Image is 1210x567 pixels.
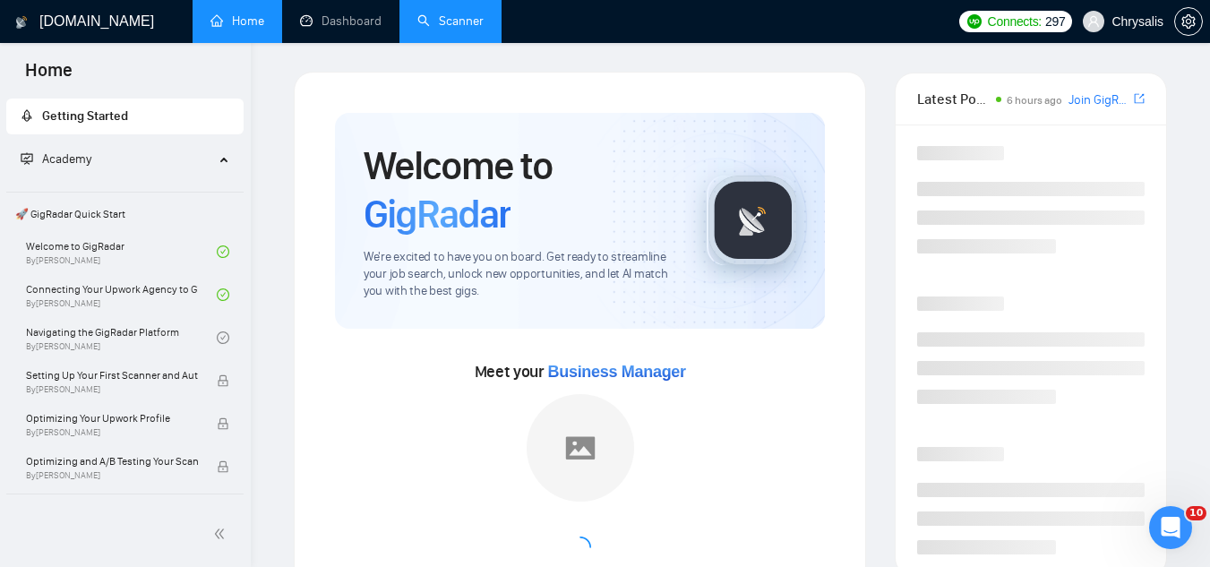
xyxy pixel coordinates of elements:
iframe: Intercom live chat [1149,506,1192,549]
span: Latest Posts from the GigRadar Community [917,88,991,110]
a: dashboardDashboard [300,13,382,29]
span: check-circle [217,331,229,344]
span: 297 [1045,12,1065,31]
span: We're excited to have you on board. Get ready to streamline your job search, unlock new opportuni... [364,249,678,300]
span: lock [217,374,229,387]
span: Optimizing Your Upwork Profile [26,409,198,427]
a: export [1134,90,1145,107]
span: 10 [1186,506,1206,520]
a: searchScanner [417,13,484,29]
span: Connects: [988,12,1042,31]
span: Setting Up Your First Scanner and Auto-Bidder [26,366,198,384]
span: Meet your [475,362,686,382]
span: setting [1175,14,1202,29]
span: loading [565,533,595,563]
span: 👑 Agency Success with GigRadar [8,498,242,534]
span: lock [217,417,229,430]
img: upwork-logo.png [967,14,982,29]
span: Home [11,57,87,95]
span: Getting Started [42,108,128,124]
a: homeHome [210,13,264,29]
span: check-circle [217,245,229,258]
span: By [PERSON_NAME] [26,427,198,438]
span: export [1134,91,1145,106]
span: Academy [21,151,91,167]
img: placeholder.png [527,394,634,502]
a: Connecting Your Upwork Agency to GigRadarBy[PERSON_NAME] [26,275,217,314]
a: Welcome to GigRadarBy[PERSON_NAME] [26,232,217,271]
span: rocket [21,109,33,122]
a: Navigating the GigRadar PlatformBy[PERSON_NAME] [26,318,217,357]
a: setting [1174,14,1203,29]
span: lock [217,460,229,473]
img: gigradar-logo.png [708,176,798,265]
span: Academy [42,151,91,167]
span: By [PERSON_NAME] [26,384,198,395]
span: Business Manager [548,363,686,381]
span: GigRadar [364,190,511,238]
span: fund-projection-screen [21,152,33,165]
img: logo [15,8,28,37]
span: 🚀 GigRadar Quick Start [8,196,242,232]
span: By [PERSON_NAME] [26,470,198,481]
a: Join GigRadar Slack Community [1068,90,1130,110]
span: Optimizing and A/B Testing Your Scanner for Better Results [26,452,198,470]
h1: Welcome to [364,142,678,238]
span: user [1087,15,1100,28]
span: check-circle [217,288,229,301]
li: Getting Started [6,99,244,134]
span: 6 hours ago [1007,94,1062,107]
button: setting [1174,7,1203,36]
span: double-left [213,525,231,543]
